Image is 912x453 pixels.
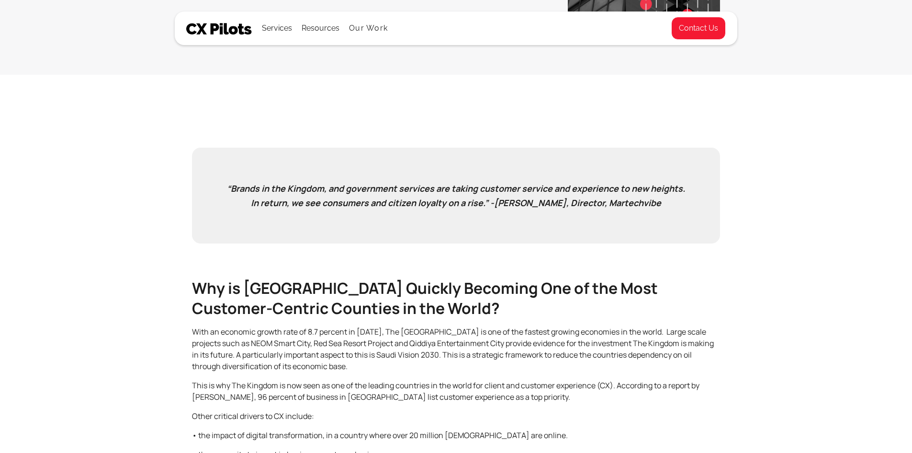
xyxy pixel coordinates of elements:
em: “Brands in the Kingdom, and government services are taking customer service and experience to new... [227,183,685,209]
p: This is why The Kingdom is now seen as one of the leading countries in the world for client and c... [192,380,720,403]
div: Services [262,22,292,35]
a: Contact Us [671,17,726,40]
h2: Why is [GEOGRAPHIC_DATA] Quickly Becoming One of the Most Customer-Centric Counties in the World? [192,278,720,318]
p: • the impact of digital transformation, in a country where over 20 million [DEMOGRAPHIC_DATA] are... [192,430,720,441]
div: Resources [302,12,339,45]
p: Other critical drivers to CX include: [192,410,720,422]
p: ‍ [192,259,720,270]
div: Services [262,12,292,45]
p: With an economic growth rate of 8.7 percent in [DATE], The [GEOGRAPHIC_DATA] is one of the fastes... [192,326,720,372]
div: Resources [302,22,339,35]
a: Our Work [349,24,388,33]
